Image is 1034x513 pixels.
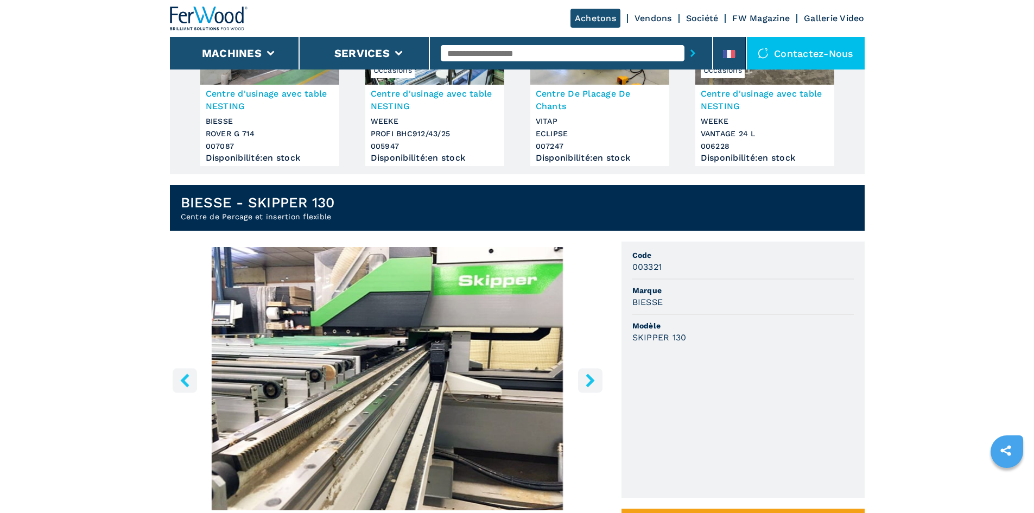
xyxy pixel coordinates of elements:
a: Achetons [570,9,620,28]
h3: BIESSE [632,296,663,308]
h1: BIESSE - SKIPPER 130 [181,194,335,211]
div: Disponibilité : en stock [536,155,664,161]
h3: Centre De Placage De Chants [536,87,664,112]
div: Contactez-nous [747,37,865,69]
div: Disponibilité : en stock [206,155,334,161]
img: Ferwood [170,7,248,30]
img: Contactez-nous [758,48,769,59]
h3: VITAP ECLIPSE 007247 [536,115,664,153]
a: Vendons [635,13,672,23]
h2: Centre de Percage et insertion flexible [181,211,335,222]
a: FW Magazine [732,13,790,23]
span: Occasions [701,62,745,78]
h3: BIESSE ROVER G 714 007087 [206,115,334,153]
button: left-button [173,368,197,392]
a: Société [686,13,719,23]
button: submit-button [684,41,701,66]
a: Centre d'usinage avec table NESTING WEEKE PROFI BHC912/43/25Occasions005947Centre d'usinage avec ... [365,3,504,166]
h3: Centre d'usinage avec table NESTING [206,87,334,112]
button: Machines [202,47,262,60]
h3: SKIPPER 130 [632,331,687,344]
span: Marque [632,285,854,296]
a: Centre De Placage De Chants VITAP ECLIPSECentre De Placage De ChantsVITAPECLIPSE007247Disponibili... [530,3,669,166]
a: Gallerie Video [804,13,865,23]
button: Services [334,47,390,60]
a: Centre d'usinage avec table NESTING BIESSE ROVER G 714007087Centre d'usinage avec table NESTINGBI... [200,3,339,166]
div: Go to Slide 11 [170,247,605,510]
h3: WEEKE PROFI BHC912/43/25 005947 [371,115,499,153]
span: Modèle [632,320,854,331]
span: Occasions [371,62,415,78]
span: Code [632,250,854,261]
h3: 003321 [632,261,662,273]
div: Disponibilité : en stock [371,155,499,161]
iframe: Chat [988,464,1026,505]
div: Disponibilité : en stock [701,155,829,161]
h3: Centre d'usinage avec table NESTING [701,87,829,112]
button: right-button [578,368,602,392]
a: sharethis [992,437,1019,464]
a: Centre d'usinage avec table NESTING WEEKE VANTAGE 24 LOccasionsShow room006228Centre d'usinage av... [695,3,834,166]
img: Centre de Percage et insertion flexible BIESSE SKIPPER 130 [170,247,605,510]
h3: WEEKE VANTAGE 24 L 006228 [701,115,829,153]
h3: Centre d'usinage avec table NESTING [371,87,499,112]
